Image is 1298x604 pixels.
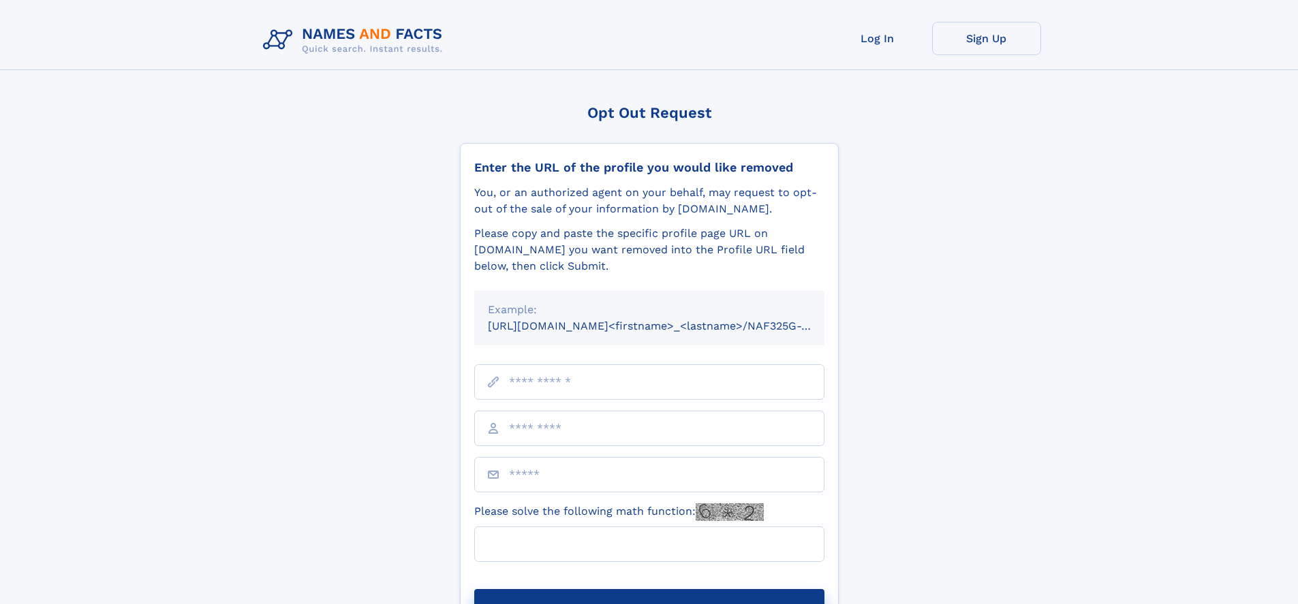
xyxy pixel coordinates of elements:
[474,160,824,175] div: Enter the URL of the profile you would like removed
[823,22,932,55] a: Log In
[488,302,811,318] div: Example:
[474,503,764,521] label: Please solve the following math function:
[488,319,850,332] small: [URL][DOMAIN_NAME]<firstname>_<lastname>/NAF325G-xxxxxxxx
[460,104,839,121] div: Opt Out Request
[474,225,824,274] div: Please copy and paste the specific profile page URL on [DOMAIN_NAME] you want removed into the Pr...
[474,185,824,217] div: You, or an authorized agent on your behalf, may request to opt-out of the sale of your informatio...
[258,22,454,59] img: Logo Names and Facts
[932,22,1041,55] a: Sign Up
